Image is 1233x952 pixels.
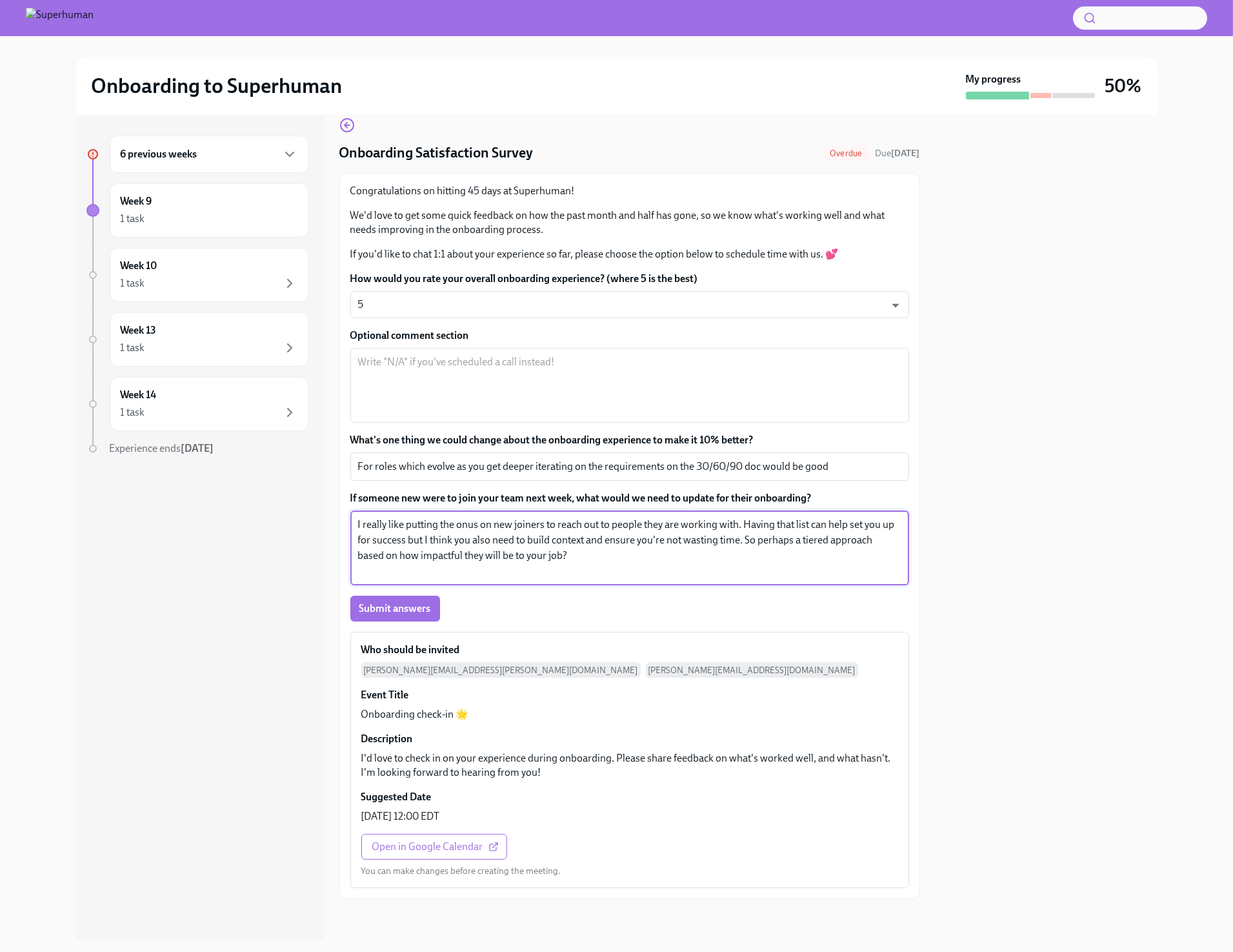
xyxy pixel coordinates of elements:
h6: Suggested Date [361,790,432,804]
a: Week 131 task [86,312,308,367]
p: We'd love to get some quick feedback on how the past month and half has gone, so we know what's w... [350,208,909,237]
p: If you'd like to chat 1:1 about your experience so far, please choose the option below to schedul... [350,247,909,261]
a: Week 141 task [86,377,308,431]
div: 1 task [121,212,145,226]
div: 5 [350,291,909,318]
h6: Week 9 [121,194,152,208]
div: 1 task [121,341,145,355]
span: Overdue [822,148,870,158]
div: 6 previous weeks [110,136,308,173]
a: Week 101 task [86,248,308,302]
h6: Event Title [361,688,409,702]
p: [DATE] 12:00 EDT [361,809,440,824]
span: Experience ends [110,442,214,454]
label: If someone new were to join your team next week, what would we need to update for their onboarding? [350,491,909,505]
h6: Week 10 [121,259,157,273]
h3: 50% [1105,74,1142,97]
span: Submit answers [359,602,431,615]
img: Superhuman [26,8,94,28]
h4: Onboarding Satisfaction Survey [339,143,534,163]
textarea: I really like putting the onus on new joiners to reach out to people they are working with. Havin... [358,517,901,579]
strong: [DATE] [181,442,214,454]
label: What's one thing we could change about the onboarding experience to make it 10% better? [350,433,909,447]
strong: My progress [966,72,1021,86]
a: Open in Google Calendar [361,834,507,860]
label: Optional comment section [350,329,909,343]
p: Congratulations on hitting 45 days at Superhuman! [350,184,909,198]
label: How would you rate your overall onboarding experience? (where 5 is the best) [350,272,909,286]
h6: Week 14 [121,388,157,402]
span: [PERSON_NAME][EMAIL_ADDRESS][DOMAIN_NAME] [646,662,858,678]
span: [PERSON_NAME][EMAIL_ADDRESS][PERSON_NAME][DOMAIN_NAME] [361,662,641,678]
h6: 6 previous weeks [121,147,197,161]
div: 1 task [121,405,145,420]
h2: Onboarding to Superhuman [92,73,343,99]
span: Open in Google Calendar [372,840,496,853]
textarea: For roles which evolve as you get deeper iterating on the requirements on the 30/60/90 doc would ... [358,459,901,474]
p: Onboarding check-in 🌟 [361,707,469,722]
div: 1 task [121,276,145,290]
p: I'd love to check in on your experience during onboarding. Please share feedback on what's worked... [361,751,898,780]
a: Week 91 task [86,183,308,238]
span: Due [876,148,920,159]
p: You can make changes before creating the meeting. [361,865,561,877]
strong: [DATE] [892,148,920,159]
button: Submit answers [350,596,440,622]
h6: Who should be invited [361,643,460,657]
h6: Week 13 [121,323,157,338]
h6: Description [361,732,413,746]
